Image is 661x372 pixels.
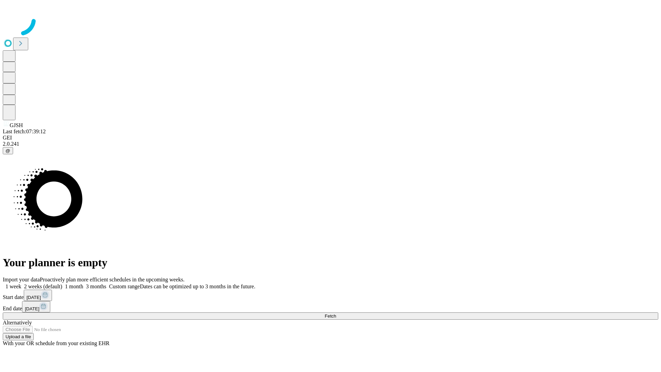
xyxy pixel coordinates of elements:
[3,147,13,154] button: @
[65,283,83,289] span: 1 month
[24,283,62,289] span: 2 weeks (default)
[3,301,658,312] div: End date
[3,312,658,320] button: Fetch
[6,283,21,289] span: 1 week
[325,313,336,319] span: Fetch
[109,283,140,289] span: Custom range
[24,290,52,301] button: [DATE]
[86,283,106,289] span: 3 months
[3,256,658,269] h1: Your planner is empty
[3,141,658,147] div: 2.0.241
[40,277,185,282] span: Proactively plan more efficient schedules in the upcoming weeks.
[3,277,40,282] span: Import your data
[3,340,109,346] span: With your OR schedule from your existing EHR
[25,306,39,311] span: [DATE]
[3,333,34,340] button: Upload a file
[3,290,658,301] div: Start date
[22,301,50,312] button: [DATE]
[6,148,10,153] span: @
[27,295,41,300] span: [DATE]
[3,320,32,325] span: Alternatively
[3,128,46,134] span: Last fetch: 07:39:12
[10,122,23,128] span: GJSH
[3,135,658,141] div: GEI
[140,283,255,289] span: Dates can be optimized up to 3 months in the future.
